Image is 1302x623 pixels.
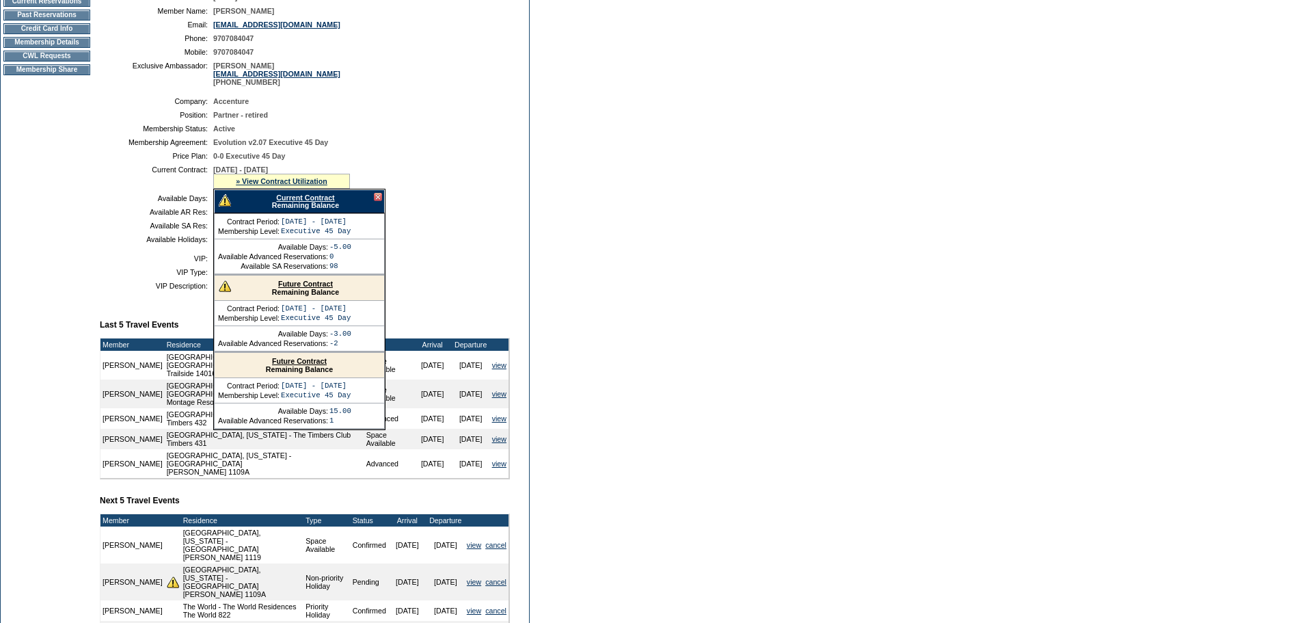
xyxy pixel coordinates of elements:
td: [GEOGRAPHIC_DATA], [US_STATE] - [GEOGRAPHIC_DATA] [PERSON_NAME] 1109A [165,449,364,478]
span: 9707084047 [213,48,254,56]
td: Arrival [388,514,426,527]
a: Future Contract [272,357,327,365]
span: 9707084047 [213,34,254,42]
td: Membership Status: [105,124,208,133]
td: [GEOGRAPHIC_DATA], [US_STATE] - Mountainside at [GEOGRAPHIC_DATA] Trailside 14016 [165,351,364,380]
td: Arrival [413,339,452,351]
td: Company: [105,97,208,105]
td: Executive 45 Day [281,314,351,322]
td: [GEOGRAPHIC_DATA], [US_STATE] - [GEOGRAPHIC_DATA] [PERSON_NAME] 1119 [181,527,304,564]
td: [DATE] - [DATE] [281,217,351,226]
td: [DATE] [388,527,426,564]
td: Past Reservations [3,10,90,21]
td: Departure [426,514,465,527]
td: [DATE] [413,351,452,380]
td: [DATE] [413,380,452,408]
td: Phone: [105,34,208,42]
td: Residence [165,339,364,351]
b: Next 5 Travel Events [100,496,180,505]
td: -2 [329,339,351,347]
td: [DATE] [426,527,465,564]
td: Credit Card Info [3,23,90,34]
td: Exclusive Ambassador: [105,62,208,86]
td: [DATE] [452,449,490,478]
td: Available SA Reservations: [218,262,328,270]
td: Membership Details [3,37,90,48]
a: Future Contract [278,280,333,288]
td: [GEOGRAPHIC_DATA], [US_STATE] - [GEOGRAPHIC_DATA] Montage Resort 7211 [165,380,364,408]
td: [DATE] [413,449,452,478]
div: Remaining Balance [215,276,384,301]
td: [DATE] [413,429,452,449]
span: Evolution v2.07 Executive 45 Day [213,138,328,146]
td: Available SA Res: [105,222,208,230]
td: Confirmed [351,527,388,564]
td: [GEOGRAPHIC_DATA], [US_STATE] - The Timbers Club Timbers 432 [165,408,364,429]
a: view [492,361,506,369]
td: Status [351,514,388,527]
td: Space Available [364,429,413,449]
td: [PERSON_NAME] [100,527,165,564]
td: Space Available [364,380,413,408]
td: 1 [329,416,351,425]
span: [PERSON_NAME] [213,7,274,15]
td: [DATE] [388,600,426,621]
td: Confirmed [351,600,388,621]
a: view [467,607,481,615]
td: Pending [351,564,388,600]
td: [PERSON_NAME] [100,429,165,449]
td: VIP: [105,254,208,263]
td: Contract Period: [218,382,280,390]
span: Accenture [213,97,249,105]
td: [GEOGRAPHIC_DATA], [US_STATE] - [GEOGRAPHIC_DATA] [PERSON_NAME] 1109A [181,564,304,600]
td: The World - The World Residences The World 822 [181,600,304,621]
a: view [467,578,481,586]
td: Membership Level: [218,391,280,399]
td: Membership Agreement: [105,138,208,146]
div: Remaining Balance [215,353,384,378]
span: Partner - retired [213,111,268,119]
td: [PERSON_NAME] [100,351,165,380]
td: 98 [329,262,351,270]
td: 0 [329,252,351,261]
td: VIP Type: [105,268,208,276]
td: Member [100,514,165,527]
td: [DATE] [452,351,490,380]
td: Email: [105,21,208,29]
img: There are insufficient days and/or tokens to cover this reservation [219,194,231,207]
td: Advanced [364,408,413,429]
td: Position: [105,111,208,119]
td: Residence [181,514,304,527]
td: 15.00 [329,407,351,415]
td: [PERSON_NAME] [100,408,165,429]
td: [PERSON_NAME] [100,600,165,621]
td: Available Days: [218,330,328,338]
td: Available Advanced Reservations: [218,416,328,425]
td: Available Days: [218,243,328,251]
td: -3.00 [329,330,351,338]
td: [DATE] - [DATE] [281,304,351,313]
td: Membership Level: [218,227,280,235]
td: VIP Description: [105,282,208,290]
td: Price Plan: [105,152,208,160]
td: Departure [452,339,490,351]
td: Available AR Res: [105,208,208,216]
td: [DATE] [452,408,490,429]
td: Available Holidays: [105,235,208,243]
td: Available Days: [218,407,328,415]
td: [GEOGRAPHIC_DATA], [US_STATE] - The Timbers Club Timbers 431 [165,429,364,449]
span: Active [213,124,235,133]
a: cancel [485,578,506,586]
td: Space Available [364,351,413,380]
td: Non-priority Holiday [303,564,350,600]
b: Last 5 Travel Events [100,320,178,330]
td: [PERSON_NAME] [100,449,165,478]
td: Contract Period: [218,217,280,226]
td: Available Advanced Reservations: [218,339,328,347]
td: Advanced [364,449,413,478]
a: cancel [485,607,506,615]
td: Member Name: [105,7,208,15]
img: There are insufficient days and/or tokens to cover this reservation [219,280,231,292]
td: Type [303,514,350,527]
a: [EMAIL_ADDRESS][DOMAIN_NAME] [213,21,340,29]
